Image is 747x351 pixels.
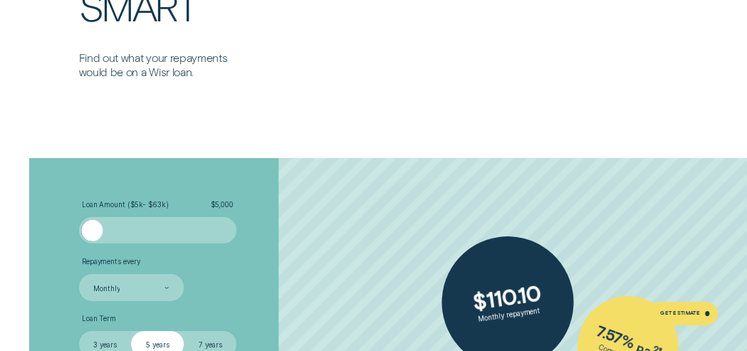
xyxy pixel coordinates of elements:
[79,51,250,79] p: Find out what your repayments would be on a Wisr loan.
[211,200,234,209] span: $ 5,000
[82,200,169,209] span: Loan Amount ( $5k - $63k )
[82,314,116,323] span: Loan Term
[647,302,719,325] a: Get Estimate
[93,284,120,293] div: Monthly
[82,257,140,266] span: Repayments every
